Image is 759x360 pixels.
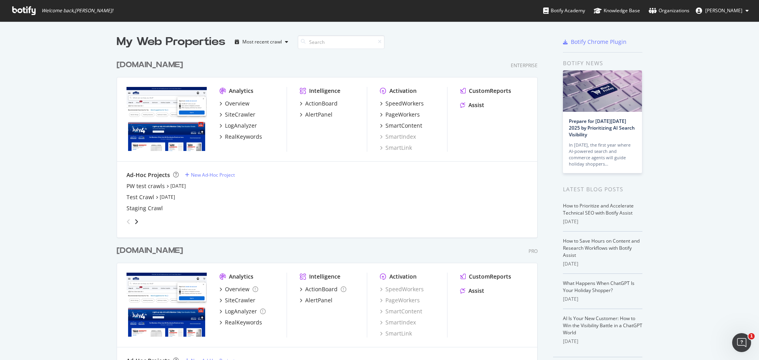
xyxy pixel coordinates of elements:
[305,296,332,304] div: AlertPanel
[563,218,642,225] div: [DATE]
[569,142,636,167] div: In [DATE], the first year where AI-powered search and commerce agents will guide holiday shoppers…
[126,87,207,151] img: www.lowes.com
[185,172,235,178] a: New Ad-Hoc Project
[469,87,511,95] div: CustomReports
[594,7,640,15] div: Knowledge Base
[225,133,262,141] div: RealKeywords
[563,260,642,268] div: [DATE]
[126,193,154,201] a: Test Crawl
[563,59,642,68] div: Botify news
[380,296,420,304] a: PageWorkers
[229,273,253,281] div: Analytics
[563,315,642,336] a: AI Is Your New Customer: How to Win the Visibility Battle in a ChatGPT World
[380,144,412,152] a: SmartLink
[563,280,634,294] a: What Happens When ChatGPT Is Your Holiday Shopper?
[309,273,340,281] div: Intelligence
[225,122,257,130] div: LogAnalyzer
[219,307,266,315] a: LogAnalyzer
[126,273,207,337] img: www.lowessecondary.com
[225,285,249,293] div: Overview
[380,133,416,141] a: SmartIndex
[117,245,183,256] div: [DOMAIN_NAME]
[380,319,416,326] a: SmartIndex
[225,319,262,326] div: RealKeywords
[123,215,134,228] div: angle-left
[225,100,249,107] div: Overview
[385,100,424,107] div: SpeedWorkers
[563,237,640,258] a: How to Save Hours on Content and Research Workflows with Botify Assist
[380,100,424,107] a: SpeedWorkers
[229,87,253,95] div: Analytics
[563,38,627,46] a: Botify Chrome Plugin
[225,111,255,119] div: SiteCrawler
[305,111,332,119] div: AlertPanel
[117,245,186,256] a: [DOMAIN_NAME]
[563,296,642,303] div: [DATE]
[42,8,113,14] span: Welcome back, [PERSON_NAME] !
[225,307,257,315] div: LogAnalyzer
[543,7,585,15] div: Botify Academy
[460,101,484,109] a: Assist
[242,40,282,44] div: Most recent crawl
[170,183,186,189] a: [DATE]
[305,285,338,293] div: ActionBoard
[160,194,175,200] a: [DATE]
[460,87,511,95] a: CustomReports
[705,7,742,14] span: Scott Robertson
[389,273,417,281] div: Activation
[469,273,511,281] div: CustomReports
[689,4,755,17] button: [PERSON_NAME]
[748,333,755,339] span: 1
[219,319,262,326] a: RealKeywords
[300,285,346,293] a: ActionBoard
[563,70,642,112] img: Prepare for Black Friday 2025 by Prioritizing AI Search Visibility
[649,7,689,15] div: Organizations
[126,204,163,212] a: Staging Crawl
[309,87,340,95] div: Intelligence
[305,100,338,107] div: ActionBoard
[300,296,332,304] a: AlertPanel
[126,182,165,190] a: PW test crawls
[380,111,420,119] a: PageWorkers
[385,122,422,130] div: SmartContent
[563,338,642,345] div: [DATE]
[232,36,291,48] button: Most recent crawl
[569,118,635,138] a: Prepare for [DATE][DATE] 2025 by Prioritizing AI Search Visibility
[380,330,412,337] a: SmartLink
[529,248,538,254] div: Pro
[563,185,642,194] div: Latest Blog Posts
[219,122,257,130] a: LogAnalyzer
[571,38,627,46] div: Botify Chrome Plugin
[126,171,170,179] div: Ad-Hoc Projects
[460,273,511,281] a: CustomReports
[385,111,420,119] div: PageWorkers
[219,133,262,141] a: RealKeywords
[219,100,249,107] a: Overview
[117,59,186,71] a: [DOMAIN_NAME]
[300,111,332,119] a: AlertPanel
[219,296,255,304] a: SiteCrawler
[468,287,484,295] div: Assist
[380,285,424,293] a: SpeedWorkers
[219,111,255,119] a: SiteCrawler
[191,172,235,178] div: New Ad-Hoc Project
[380,122,422,130] a: SmartContent
[380,307,422,315] a: SmartContent
[389,87,417,95] div: Activation
[225,296,255,304] div: SiteCrawler
[563,202,634,216] a: How to Prioritize and Accelerate Technical SEO with Botify Assist
[117,59,183,71] div: [DOMAIN_NAME]
[219,285,258,293] a: Overview
[468,101,484,109] div: Assist
[732,333,751,352] iframe: Intercom live chat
